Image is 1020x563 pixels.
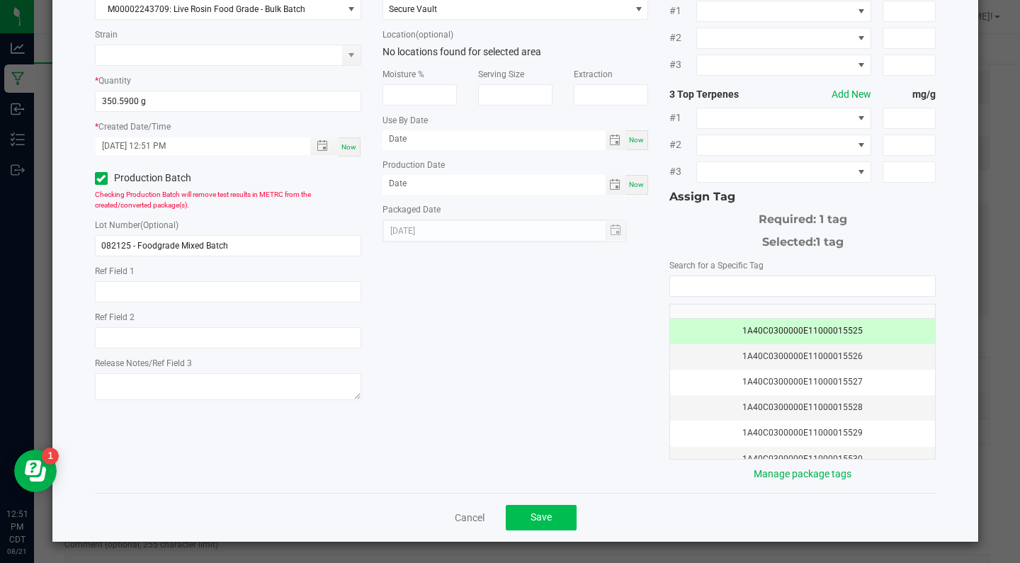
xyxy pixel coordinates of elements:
[95,311,135,324] label: Ref Field 2
[696,55,871,76] span: NO DATA FOUND
[95,265,135,278] label: Ref Field 1
[98,74,131,87] label: Quantity
[98,120,171,133] label: Created Date/Time
[832,87,871,102] button: Add New
[679,324,926,338] div: 1A40C0300000E11000015525
[95,171,217,186] label: Production Batch
[95,190,311,209] span: Checking Production Batch will remove test results in METRC from the created/converted package(s).
[382,203,441,216] label: Packaged Date
[754,468,851,479] a: Manage package tags
[679,401,926,414] div: 1A40C0300000E11000015528
[669,4,696,18] span: #1
[696,28,871,49] span: NO DATA FOUND
[382,159,445,171] label: Production Date
[606,130,626,150] span: Toggle calendar
[883,87,936,102] strong: mg/g
[669,110,696,125] span: #1
[669,205,936,228] div: Required: 1 tag
[669,30,696,45] span: #2
[382,46,541,57] span: No locations found for selected area
[670,276,935,296] input: NO DATA FOUND
[96,137,295,155] input: Created Datetime
[478,68,524,81] label: Serving Size
[669,188,936,205] div: Assign Tag
[574,68,613,81] label: Extraction
[95,28,118,41] label: Strain
[42,448,59,465] iframe: Resource center unread badge
[669,137,696,152] span: #2
[506,505,577,530] button: Save
[606,175,626,195] span: Toggle calendar
[310,137,338,155] span: Toggle popup
[696,135,871,156] span: NO DATA FOUND
[669,164,696,179] span: #3
[696,108,871,129] span: NO DATA FOUND
[629,136,644,144] span: Now
[696,1,871,22] span: NO DATA FOUND
[816,235,844,249] span: 1 tag
[382,130,606,148] input: Date
[629,181,644,188] span: Now
[696,161,871,183] span: NO DATA FOUND
[669,228,936,251] div: Selected:
[382,175,606,193] input: Date
[669,57,696,72] span: #3
[140,220,178,230] span: (Optional)
[382,68,424,81] label: Moisture %
[679,350,926,363] div: 1A40C0300000E11000015526
[679,426,926,440] div: 1A40C0300000E11000015529
[341,143,356,151] span: Now
[669,87,776,102] strong: 3 Top Terpenes
[679,453,926,466] div: 1A40C0300000E11000015530
[14,450,57,492] iframe: Resource center
[382,28,453,41] label: Location
[531,511,552,523] span: Save
[389,4,437,14] span: Secure Vault
[416,30,453,40] span: (optional)
[669,259,764,272] label: Search for a Specific Tag
[382,114,428,127] label: Use By Date
[95,357,192,370] label: Release Notes/Ref Field 3
[95,219,178,232] label: Lot Number
[679,375,926,389] div: 1A40C0300000E11000015527
[455,511,484,525] a: Cancel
